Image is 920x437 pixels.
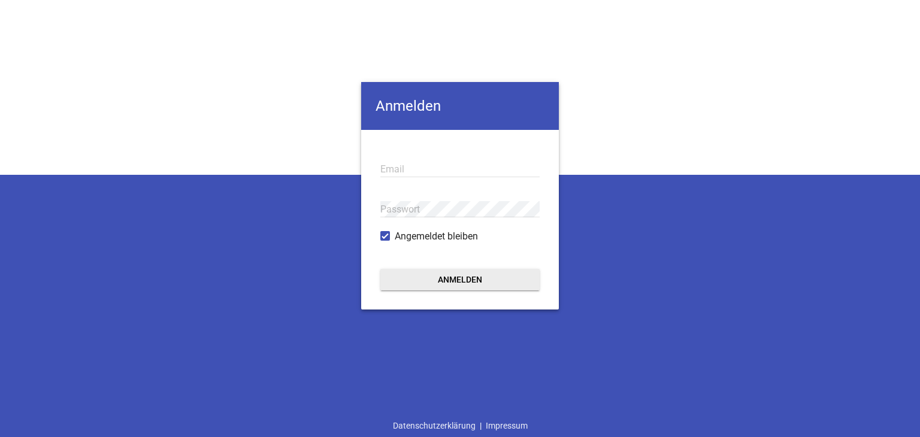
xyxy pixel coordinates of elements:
[389,414,532,437] div: |
[395,229,478,244] span: Angemeldet bleiben
[361,82,559,130] h4: Anmelden
[380,269,540,290] button: Anmelden
[389,414,480,437] a: Datenschutzerklärung
[482,414,532,437] a: Impressum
